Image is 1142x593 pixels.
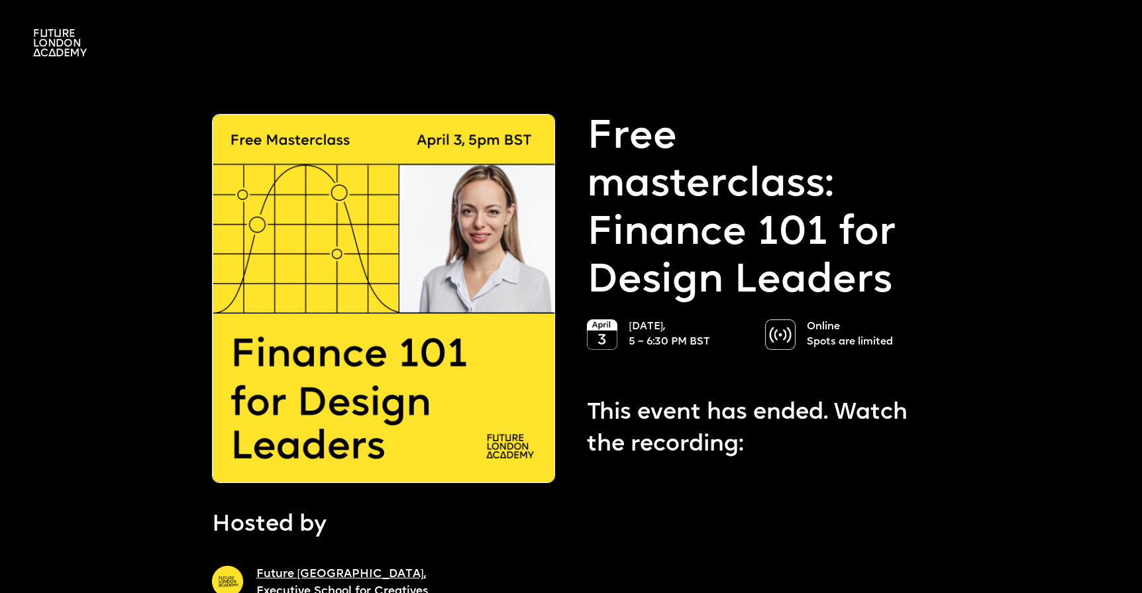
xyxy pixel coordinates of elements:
[212,510,327,541] p: Hosted by
[807,319,930,350] p: Online Spots are limited
[33,29,87,56] img: A logo saying in 3 lines: Future London Academy
[587,114,930,306] p: Free masterclass: Finance 101 for Design Leaders
[587,398,930,462] p: This event has ended. Watch the recording:
[629,319,752,350] p: [DATE], 5 – 6:30 PM BST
